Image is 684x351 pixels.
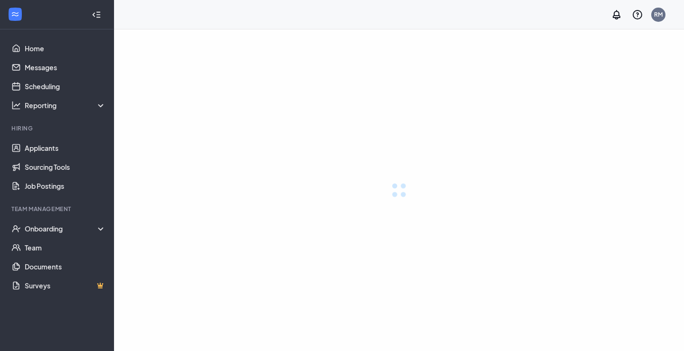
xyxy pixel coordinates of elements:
div: Hiring [11,124,104,132]
a: Scheduling [25,77,106,96]
a: Documents [25,257,106,276]
a: Job Postings [25,176,106,195]
a: Sourcing Tools [25,157,106,176]
a: Team [25,238,106,257]
svg: Collapse [92,10,101,19]
a: SurveysCrown [25,276,106,295]
svg: Analysis [11,101,21,110]
a: Home [25,39,106,58]
div: RM [654,10,663,18]
svg: QuestionInfo [632,9,643,20]
svg: Notifications [611,9,622,20]
div: Reporting [25,101,106,110]
a: Applicants [25,139,106,157]
svg: WorkstreamLogo [10,9,20,19]
div: Onboarding [25,224,106,233]
div: Team Management [11,205,104,213]
svg: UserCheck [11,224,21,233]
a: Messages [25,58,106,77]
